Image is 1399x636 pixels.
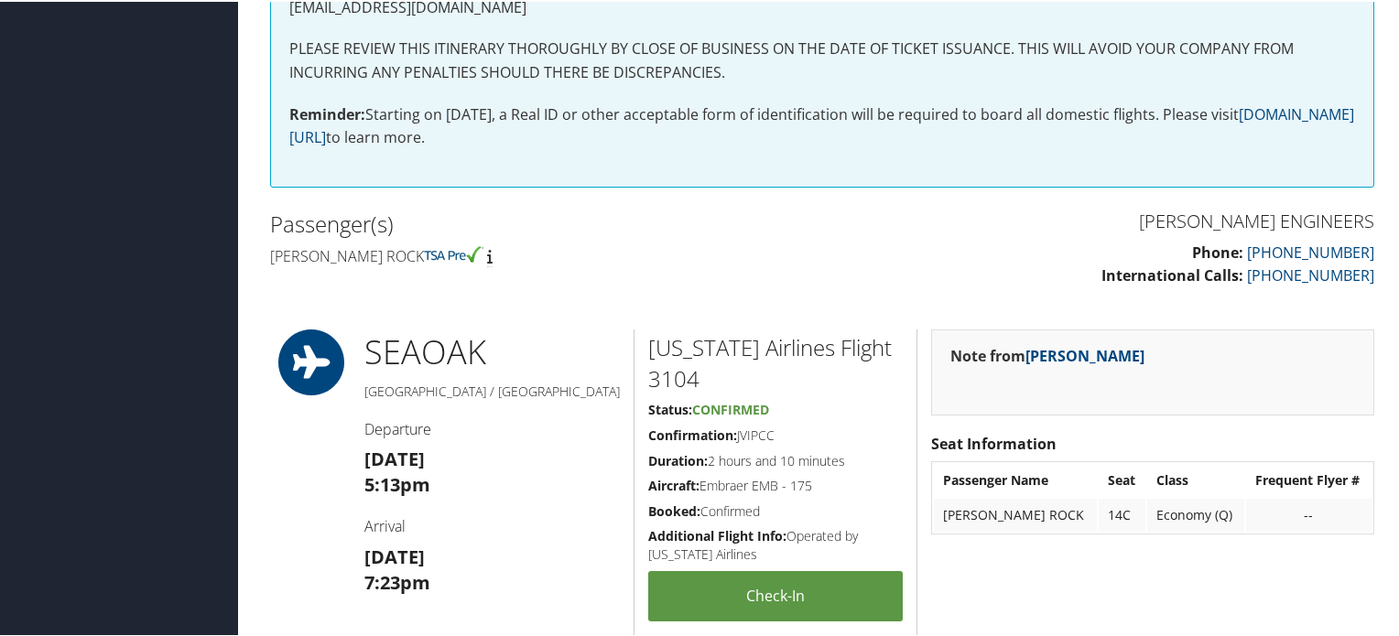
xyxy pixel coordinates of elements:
strong: Aircraft: [648,475,699,492]
strong: 7:23pm [364,568,430,593]
h5: Confirmed [648,501,903,519]
a: [PERSON_NAME] [1025,344,1144,364]
a: Check-in [648,569,903,620]
h3: [PERSON_NAME] ENGINEERS [836,207,1374,232]
strong: [DATE] [364,445,425,469]
strong: International Calls: [1101,264,1243,284]
strong: Seat Information [931,432,1057,452]
strong: Phone: [1192,241,1243,261]
h4: [PERSON_NAME] Rock [270,244,808,264]
strong: Duration: [648,450,708,468]
a: [PHONE_NUMBER] [1247,241,1374,261]
p: PLEASE REVIEW THIS ITINERARY THOROUGHLY BY CLOSE OF BUSINESS ON THE DATE OF TICKET ISSUANCE. THIS... [289,36,1355,82]
strong: Reminder: [289,102,365,123]
strong: Confirmation: [648,425,737,442]
th: Frequent Flyer # [1246,462,1372,495]
h2: [US_STATE] Airlines Flight 3104 [648,330,903,392]
h4: Arrival [364,514,620,534]
strong: Additional Flight Info: [648,525,786,543]
h4: Departure [364,417,620,437]
th: Class [1147,462,1243,495]
td: [PERSON_NAME] ROCK [934,497,1097,530]
a: [PHONE_NUMBER] [1247,264,1374,284]
h5: Embraer EMB - 175 [648,475,903,493]
div: -- [1255,505,1362,522]
td: 14C [1099,497,1145,530]
h5: [GEOGRAPHIC_DATA] / [GEOGRAPHIC_DATA] [364,381,620,399]
strong: Status: [648,399,692,416]
h2: Passenger(s) [270,207,808,238]
h5: JVIPCC [648,425,903,443]
p: Starting on [DATE], a Real ID or other acceptable form of identification will be required to boar... [289,102,1355,148]
strong: Note from [950,344,1144,364]
td: Economy (Q) [1147,497,1243,530]
strong: [DATE] [364,543,425,567]
img: tsa-precheck.png [424,244,483,261]
span: Confirmed [692,399,769,416]
h5: 2 hours and 10 minutes [648,450,903,469]
h5: Operated by [US_STATE] Airlines [648,525,903,561]
h1: SEA OAK [364,328,620,373]
th: Passenger Name [934,462,1097,495]
strong: Booked: [648,501,700,518]
strong: 5:13pm [364,470,430,495]
th: Seat [1099,462,1145,495]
